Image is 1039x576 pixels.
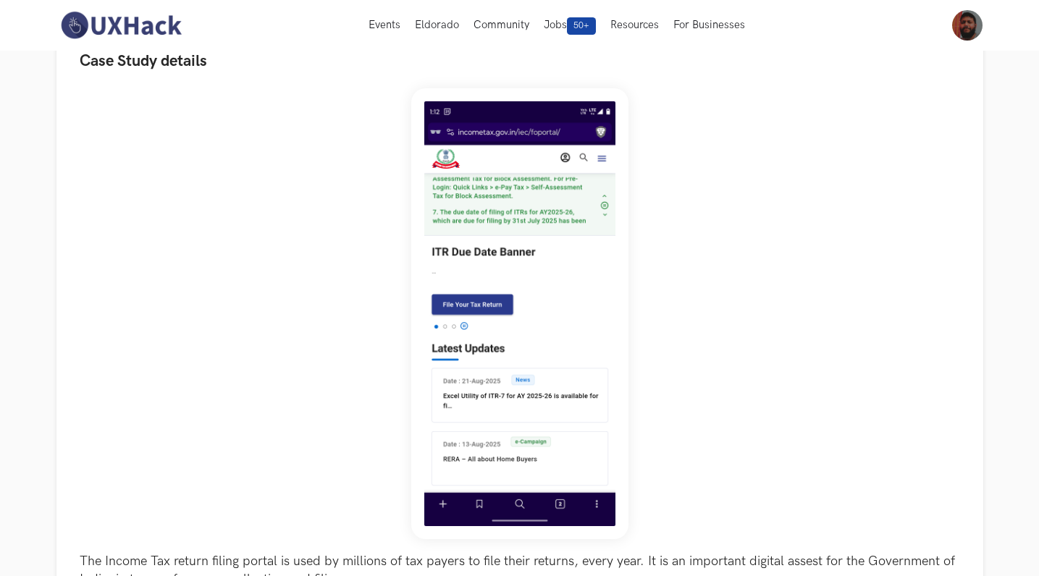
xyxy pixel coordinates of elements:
img: Your profile pic [952,10,983,41]
span: 50+ [567,17,596,35]
span: Case Study details [80,51,207,71]
img: l3u7FzWTjDaJm9QF0gokQqLf5CQfv8xM9HN4V6p0ZT4.png [411,88,628,539]
img: UXHack-logo.png [56,10,185,41]
button: Case Study details [56,38,983,84]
